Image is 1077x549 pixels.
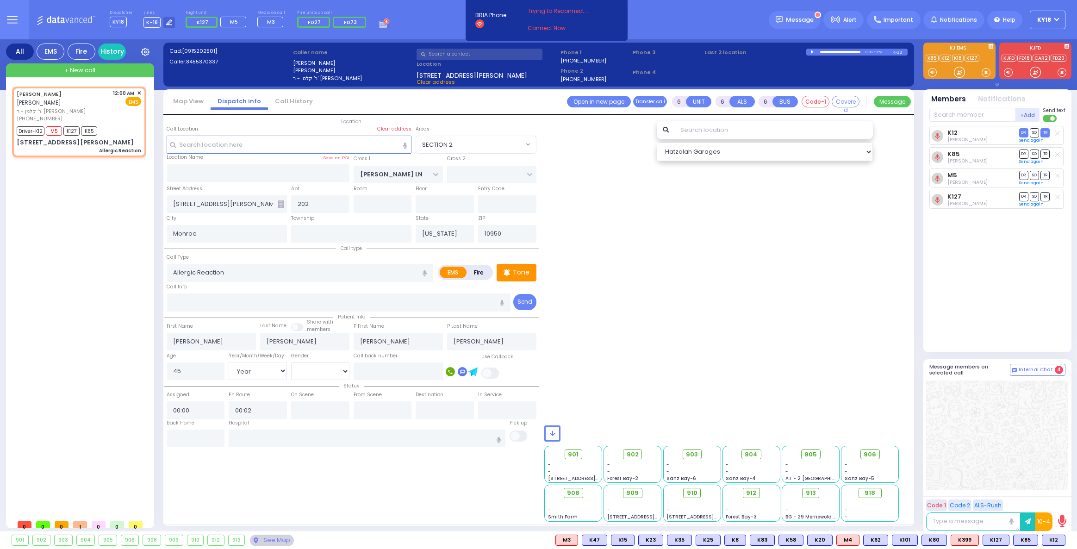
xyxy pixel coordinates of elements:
div: 908 [143,535,161,545]
span: Smith Farm [548,513,578,520]
label: In Service [478,391,502,399]
div: K62 [863,535,888,546]
span: - [607,461,610,468]
div: K80 [921,535,947,546]
span: 0 [18,521,31,528]
span: K127 [197,19,208,26]
span: members [307,326,330,333]
div: 913 [229,535,245,545]
div: K58 [778,535,803,546]
span: FD73 [344,19,357,26]
img: comment-alt.png [1012,368,1017,373]
div: K15 [611,535,635,546]
input: Search location [674,121,873,139]
span: Internal Chat [1019,367,1053,373]
label: Assigned [167,391,189,399]
a: [PERSON_NAME] [17,90,62,98]
label: Dispatcher [110,10,133,16]
span: Message [786,15,814,25]
span: Sanz Bay-4 [726,475,756,482]
span: M5 [46,126,62,136]
span: Status [339,382,364,389]
span: - [845,461,847,468]
a: Send again [1019,201,1044,207]
label: P First Name [354,323,384,330]
h5: Message members on selected call [929,364,1010,376]
span: SECTION 2 [416,136,536,153]
label: Back Home [167,419,194,427]
button: Send [513,294,536,310]
span: - [785,506,788,513]
div: All [6,44,34,60]
div: Fire [68,44,95,60]
div: 902 [33,535,50,545]
span: BG - 29 Merriewold S. [785,513,837,520]
a: KJFD [1002,55,1016,62]
small: Share with [307,318,333,325]
div: K399 [951,535,979,546]
span: 905 [804,450,817,459]
label: Last Name [260,322,286,330]
div: 901 [12,535,28,545]
div: BLS [983,535,1009,546]
div: BLS [750,535,775,546]
div: BLS [1042,535,1065,546]
span: DR [1019,171,1028,180]
label: City [167,215,176,222]
span: 0 [92,521,106,528]
button: Transfer call [633,96,667,107]
label: Cross 2 [447,155,466,162]
input: Search a contact [417,49,542,60]
span: M3 [267,18,275,25]
label: Pick up [510,419,527,427]
span: 910 [687,488,697,498]
span: - [785,461,788,468]
label: Room [354,185,367,193]
span: - [726,461,728,468]
span: TR [1040,150,1050,158]
label: Location [417,60,558,68]
label: Lines [143,10,175,16]
span: Important [884,16,913,24]
button: Notifications [978,94,1026,105]
span: - [666,506,669,513]
img: message.svg [776,16,783,23]
span: Abraham Hoffman [947,200,988,207]
label: ZIP [478,215,485,222]
label: Last 3 location [705,49,806,56]
div: - [845,499,896,506]
div: ALS [836,535,859,546]
a: K85 [926,55,939,62]
a: Open in new page [567,96,631,107]
span: 0 [36,521,50,528]
button: Code 2 [948,499,971,511]
a: K127 [965,55,979,62]
span: [PERSON_NAME] [17,99,61,106]
a: M5 [947,172,957,179]
div: K12 [1042,535,1065,546]
button: Message [874,96,911,107]
div: BLS [724,535,746,546]
div: K83 [750,535,775,546]
span: DR [1019,128,1028,137]
label: Caller: [169,58,290,66]
a: CAR2 [1033,55,1050,62]
label: Apt [291,185,299,193]
div: M4 [836,535,859,546]
a: K18 [952,55,964,62]
label: Destination [416,391,443,399]
span: EMS [125,97,141,106]
span: SO [1030,192,1039,201]
label: En Route [229,391,250,399]
span: SO [1030,150,1039,158]
span: - [726,506,728,513]
button: Code-1 [802,96,829,107]
div: - [845,513,896,520]
a: Dispatch info [211,97,268,106]
label: Cross 1 [354,155,370,162]
a: Map View [166,97,211,106]
span: SO [1030,128,1039,137]
span: Hyman Sandel [947,179,988,186]
span: - [785,499,788,506]
input: Search hospital [229,430,505,447]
